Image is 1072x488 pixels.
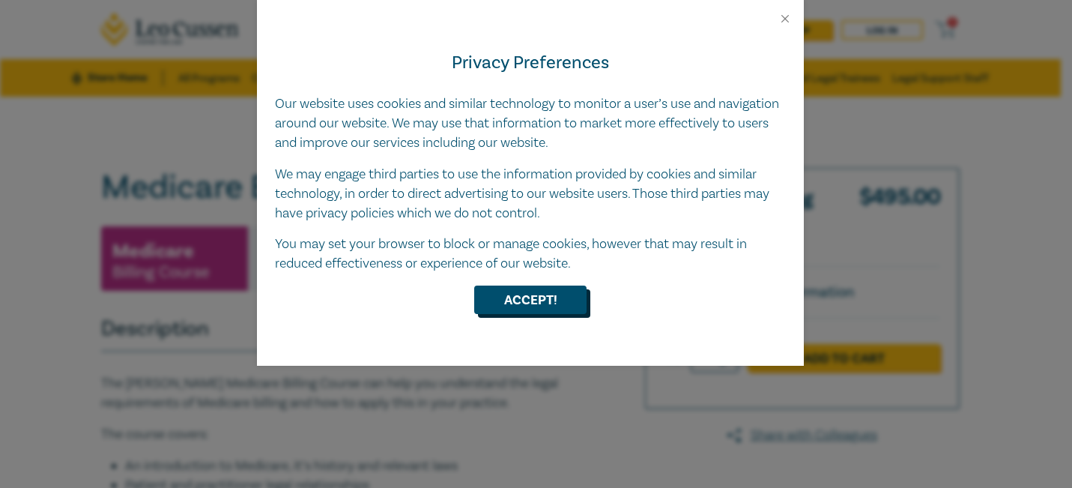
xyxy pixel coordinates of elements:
[275,165,786,223] p: We may engage third parties to use the information provided by cookies and similar technology, in...
[778,12,792,25] button: Close
[275,94,786,153] p: Our website uses cookies and similar technology to monitor a user’s use and navigation around our...
[275,49,786,76] h4: Privacy Preferences
[275,235,786,274] p: You may set your browser to block or manage cookies, however that may result in reduced effective...
[474,286,587,314] button: Accept!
